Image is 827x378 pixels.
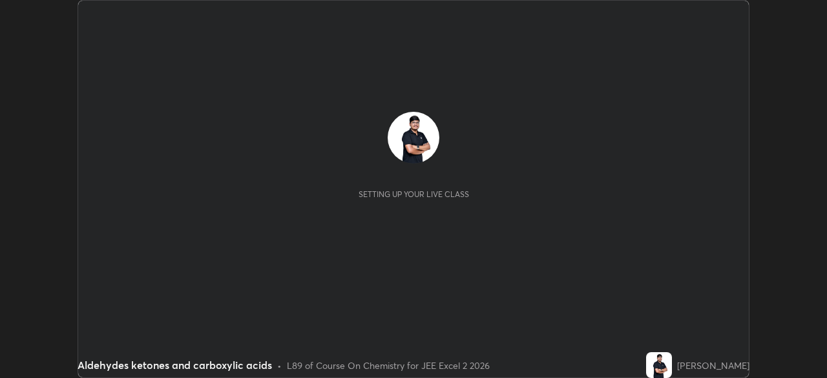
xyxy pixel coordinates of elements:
div: Aldehydes ketones and carboxylic acids [78,357,272,373]
div: Setting up your live class [359,189,469,199]
div: [PERSON_NAME] [677,359,749,372]
div: L89 of Course On Chemistry for JEE Excel 2 2026 [287,359,490,372]
div: • [277,359,282,372]
img: 233275cb9adc4a56a51a9adff78a3b51.jpg [646,352,672,378]
img: 233275cb9adc4a56a51a9adff78a3b51.jpg [388,112,439,163]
